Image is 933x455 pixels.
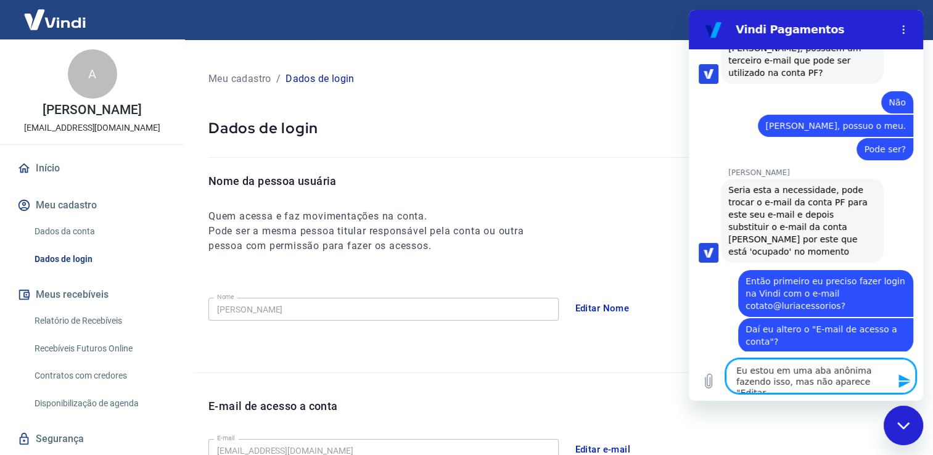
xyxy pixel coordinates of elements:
iframe: Botão para abrir a janela de mensagens, conversa em andamento [884,406,923,445]
label: Nome [217,292,234,301]
img: Vindi [15,1,95,38]
p: Nome da pessoa usuária [208,173,546,189]
p: Meu cadastro [208,72,271,86]
p: Dados de login [286,72,355,86]
a: Recebíveis Futuros Online [30,336,170,361]
p: [PERSON_NAME] [43,104,141,117]
a: Relatório de Recebíveis [30,308,170,334]
iframe: Janela de mensagens [689,10,923,401]
p: E-mail de acesso a conta [208,398,338,414]
p: [EMAIL_ADDRESS][DOMAIN_NAME] [24,121,160,134]
a: Contratos com credores [30,363,170,388]
p: / [276,72,281,86]
div: A [68,49,117,99]
button: Editar Nome [569,295,636,321]
h6: Quem acessa e faz movimentações na conta. [208,209,546,224]
a: Dados de login [30,247,170,272]
a: Segurança [15,425,170,453]
label: E-mail [217,433,234,443]
button: Sair [874,9,918,31]
a: Dados da conta [30,219,170,244]
h6: Pode ser a mesma pessoa titular responsável pela conta ou outra pessoa com permissão para fazer o... [208,224,546,253]
button: Meus recebíveis [15,281,170,308]
button: Meu cadastro [15,192,170,219]
a: Disponibilização de agenda [30,391,170,416]
p: Dados de login [208,118,903,137]
a: Início [15,155,170,182]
